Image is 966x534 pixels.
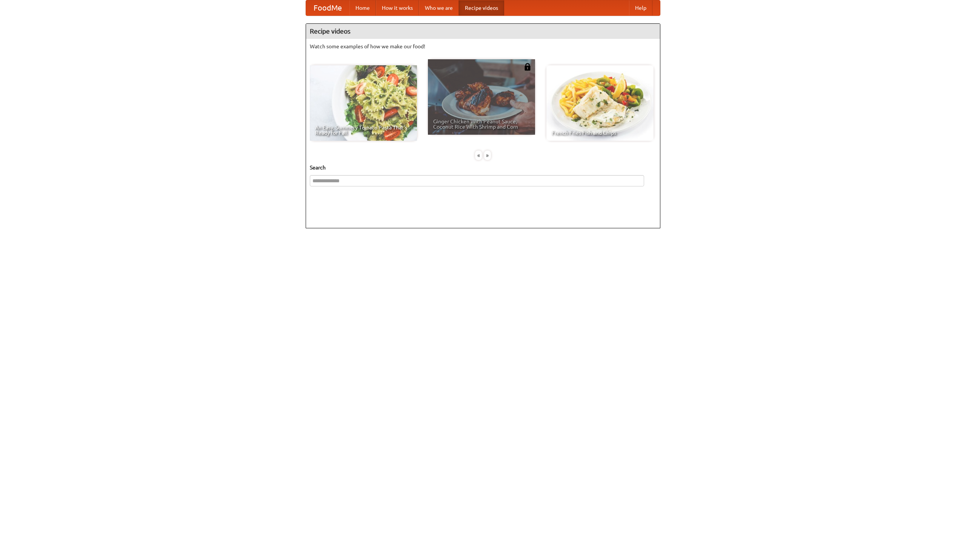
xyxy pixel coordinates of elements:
[552,130,648,135] span: French Fries Fish and Chips
[524,63,531,71] img: 483408.png
[419,0,459,15] a: Who we are
[629,0,652,15] a: Help
[315,125,412,135] span: An Easy, Summery Tomato Pasta That's Ready for Fall
[310,164,656,171] h5: Search
[484,151,491,160] div: »
[349,0,376,15] a: Home
[310,43,656,50] p: Watch some examples of how we make our food!
[306,0,349,15] a: FoodMe
[459,0,504,15] a: Recipe videos
[306,24,660,39] h4: Recipe videos
[376,0,419,15] a: How it works
[546,65,654,141] a: French Fries Fish and Chips
[310,65,417,141] a: An Easy, Summery Tomato Pasta That's Ready for Fall
[475,151,482,160] div: «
